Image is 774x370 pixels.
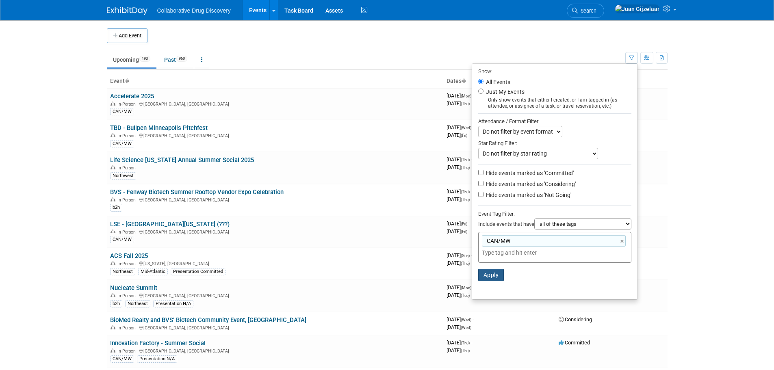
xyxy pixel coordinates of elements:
span: - [471,340,472,346]
span: - [471,188,472,195]
div: Northeast [110,268,135,275]
div: Include events that have [478,219,631,232]
label: Just My Events [484,88,525,96]
span: [DATE] [447,188,472,195]
span: [DATE] [447,252,472,258]
span: [DATE] [447,292,470,298]
span: [DATE] [447,228,467,234]
span: - [471,156,472,162]
div: [GEOGRAPHIC_DATA], [GEOGRAPHIC_DATA] [110,196,440,203]
img: Juan Gijzelaar [615,4,660,13]
a: BVS - Fenway Biotech Summer Rooftop Vendor Expo Celebration [110,188,284,196]
span: [DATE] [447,93,474,99]
div: [GEOGRAPHIC_DATA], [GEOGRAPHIC_DATA] [110,292,440,299]
span: In-Person [117,133,138,138]
img: In-Person Event [111,133,115,137]
span: (Thu) [461,341,470,345]
a: Sort by Event Name [125,78,129,84]
span: (Thu) [461,165,470,170]
a: Past960 [158,52,193,67]
span: In-Person [117,293,138,299]
span: (Mon) [461,94,471,98]
label: Hide events marked as 'Considering' [484,180,576,188]
span: [DATE] [447,260,470,266]
img: In-Person Event [111,261,115,265]
a: BioMed Realty and BVS' Biotech Community Event, [GEOGRAPHIC_DATA] [110,316,306,324]
span: 193 [139,56,150,62]
span: [DATE] [447,100,470,106]
div: b2h [110,204,122,211]
img: In-Person Event [111,102,115,106]
img: In-Person Event [111,229,115,234]
a: ACS Fall 2025 [110,252,148,260]
span: - [468,221,470,227]
button: Add Event [107,28,147,43]
div: [US_STATE], [GEOGRAPHIC_DATA] [110,260,440,266]
span: In-Person [117,261,138,266]
button: Apply [478,269,504,281]
span: In-Person [117,165,138,171]
span: (Fri) [461,133,467,138]
label: Hide events marked as 'Not Going' [484,191,571,199]
div: [GEOGRAPHIC_DATA], [GEOGRAPHIC_DATA] [110,100,440,107]
span: [DATE] [447,324,471,330]
img: In-Person Event [111,197,115,201]
span: Search [578,8,596,14]
a: TBD - Bullpen Minneapolis Pitchfest [110,124,208,132]
div: [GEOGRAPHIC_DATA], [GEOGRAPHIC_DATA] [110,228,440,235]
div: [GEOGRAPHIC_DATA], [GEOGRAPHIC_DATA] [110,324,440,331]
a: Sort by Start Date [462,78,466,84]
label: Hide events marked as 'Committed' [484,169,574,177]
img: In-Person Event [111,165,115,169]
label: All Events [484,79,510,85]
div: Mid-Atlantic [138,268,168,275]
span: [DATE] [447,164,470,170]
a: Search [567,4,604,18]
span: (Thu) [461,348,470,353]
div: CAN/MW [110,236,134,243]
a: Innovation Factory - Summer Social [110,340,206,347]
span: (Fri) [461,222,467,226]
span: (Thu) [461,158,470,162]
div: [GEOGRAPHIC_DATA], [GEOGRAPHIC_DATA] [110,132,440,138]
input: Type tag and hit enter [482,249,596,257]
span: (Mon) [461,286,471,290]
div: Presentation N/A [153,300,193,307]
div: CAN/MW [110,108,134,115]
th: Dates [443,74,555,88]
div: CAN/MW [110,140,134,147]
span: (Thu) [461,190,470,194]
div: Northwest [110,172,136,180]
span: (Wed) [461,325,471,330]
img: In-Person Event [111,325,115,329]
span: In-Person [117,197,138,203]
div: Only show events that either I created, or I am tagged in (as attendee, or assignee of a task, or... [478,97,631,109]
div: Presentation Committed [171,268,225,275]
div: Northeast [125,300,150,307]
span: In-Person [117,348,138,354]
a: Upcoming193 [107,52,156,67]
span: (Wed) [461,318,471,322]
span: [DATE] [447,221,470,227]
span: [DATE] [447,124,474,130]
a: Nucleate Summit [110,284,157,292]
div: Star Rating Filter: [478,137,631,148]
span: (Thu) [461,102,470,106]
span: [DATE] [447,347,470,353]
span: [DATE] [447,132,467,138]
div: [GEOGRAPHIC_DATA], [GEOGRAPHIC_DATA] [110,347,440,354]
a: Life Science [US_STATE] Annual Summer Social 2025 [110,156,254,164]
span: [DATE] [447,316,474,322]
img: ExhibitDay [107,7,147,15]
th: Event [107,74,443,88]
span: CAN/MW [485,237,510,245]
div: Event Tag Filter: [478,209,631,219]
span: [DATE] [447,340,472,346]
span: Considering [559,316,592,322]
a: LSE - [GEOGRAPHIC_DATA][US_STATE] (???) [110,221,230,228]
span: Committed [559,340,590,346]
a: Accelerate 2025 [110,93,154,100]
span: [DATE] [447,196,470,202]
div: Attendance / Format Filter: [478,117,631,126]
span: [DATE] [447,284,474,290]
